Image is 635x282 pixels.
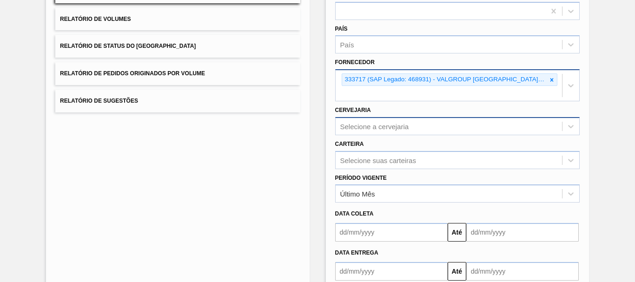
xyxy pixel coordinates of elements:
[340,190,375,198] div: Último Mês
[342,74,547,85] div: 333717 (SAP Legado: 468931) - VALGROUP [GEOGRAPHIC_DATA] II INDUSTRIA DE-EMBALAGENS PLASTICAS LTDA-
[335,175,387,181] label: Período Vigente
[60,98,138,104] span: Relatório de Sugestões
[60,70,205,77] span: Relatório de Pedidos Originados por Volume
[55,90,300,112] button: Relatório de Sugestões
[55,62,300,85] button: Relatório de Pedidos Originados por Volume
[335,59,375,66] label: Fornecedor
[335,210,374,217] span: Data coleta
[55,35,300,58] button: Relatório de Status do [GEOGRAPHIC_DATA]
[466,223,579,242] input: dd/mm/yyyy
[60,43,196,49] span: Relatório de Status do [GEOGRAPHIC_DATA]
[335,141,364,147] label: Carteira
[335,249,378,256] span: Data entrega
[466,262,579,281] input: dd/mm/yyyy
[335,262,448,281] input: dd/mm/yyyy
[340,41,354,49] div: País
[448,223,466,242] button: Até
[335,107,371,113] label: Cervejaria
[335,223,448,242] input: dd/mm/yyyy
[448,262,466,281] button: Até
[340,156,416,164] div: Selecione suas carteiras
[55,8,300,31] button: Relatório de Volumes
[335,26,348,32] label: País
[60,16,131,22] span: Relatório de Volumes
[340,122,409,130] div: Selecione a cervejaria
